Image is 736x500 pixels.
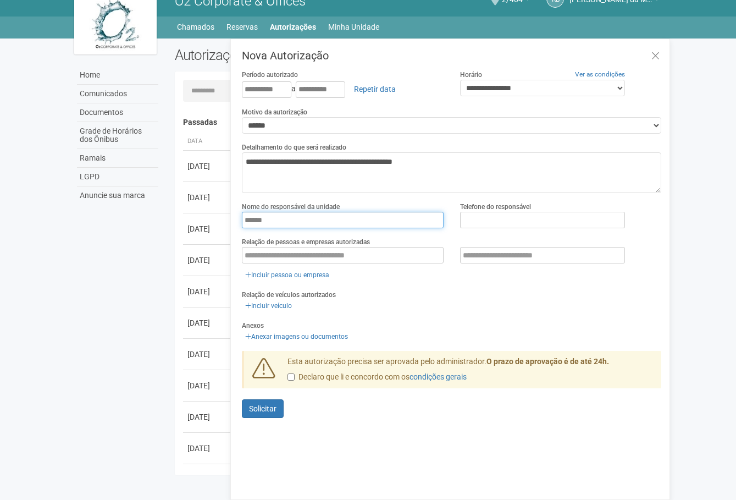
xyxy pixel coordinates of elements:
[77,149,158,168] a: Ramais
[187,443,228,454] div: [DATE]
[226,19,258,35] a: Reservas
[187,380,228,391] div: [DATE]
[183,118,654,127] h4: Passadas
[77,122,158,149] a: Grade de Horários dos Ônibus
[409,372,467,381] a: condições gerais
[242,237,370,247] label: Relação de pessoas e empresas autorizadas
[287,373,295,381] input: Declaro que li e concordo com oscondições gerais
[242,331,351,343] a: Anexar imagens ou documentos
[77,66,158,85] a: Home
[242,202,340,212] label: Nome do responsável da unidade
[486,357,609,366] strong: O prazo de aprovação é de até 24h.
[187,192,228,203] div: [DATE]
[328,19,379,35] a: Minha Unidade
[242,50,661,61] h3: Nova Autorização
[77,186,158,205] a: Anuncie sua marca
[187,317,228,328] div: [DATE]
[242,300,295,312] a: Incluir veículo
[187,349,228,360] div: [DATE]
[242,107,307,117] label: Motivo da autorização
[279,356,662,388] div: Esta autorização precisa ser aprovada pelo administrador.
[187,411,228,422] div: [DATE]
[242,269,333,281] a: Incluir pessoa ou empresa
[347,80,403,98] a: Repetir data
[242,399,284,418] button: Solicitar
[77,103,158,122] a: Documentos
[242,142,346,152] label: Detalhamento do que será realizado
[460,70,482,80] label: Horário
[242,290,336,300] label: Relação de veículos autorizados
[270,19,316,35] a: Autorizações
[287,372,467,383] label: Declaro que li e concordo com os
[460,202,531,212] label: Telefone do responsável
[187,286,228,297] div: [DATE]
[242,70,298,80] label: Período autorizado
[177,19,214,35] a: Chamados
[242,80,444,98] div: a
[187,255,228,266] div: [DATE]
[77,85,158,103] a: Comunicados
[187,161,228,172] div: [DATE]
[175,47,410,63] h2: Autorizações
[249,404,276,413] span: Solicitar
[187,223,228,234] div: [DATE]
[575,70,625,78] a: Ver as condições
[77,168,158,186] a: LGPD
[242,321,264,331] label: Anexos
[183,133,233,151] th: Data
